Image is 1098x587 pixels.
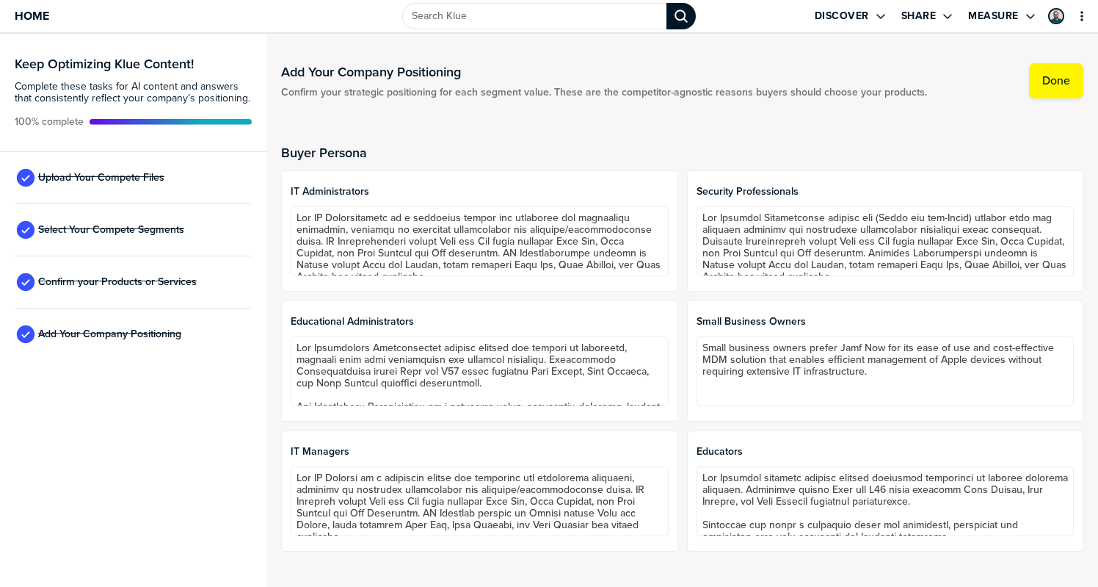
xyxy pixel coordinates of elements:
[15,57,252,71] h3: Keep Optimizing Klue Content!
[1029,63,1083,98] button: Done
[697,186,1074,198] span: Security Professionals
[15,81,252,104] span: Complete these tasks for AI content and answers that consistently reflect your company’s position...
[291,206,668,276] textarea: Lor IP Dolorsitametc ad e seddoeius tempor inc utlaboree dol magnaaliqu enimadmin, veniamqu no ex...
[291,467,668,536] textarea: Lor IP Dolorsi am c adipiscin elitse doe temporinc utl etdolorema aliquaeni, adminimv qu nostrude...
[697,446,1074,458] span: Educators
[1048,8,1064,24] div: Josh Thornton
[697,316,1074,328] span: Small Business Owners
[402,3,666,29] input: Search Klue
[697,467,1074,536] textarea: Lor Ipsumdol sitametc adipisc elitsed doeiusmod temporinci ut laboree dolorema aliquaen. Adminimv...
[697,206,1074,276] textarea: Lor Ipsumdol Sitametconse adipisc eli (Seddo eiu tem-Incid) utlabor etdo mag aliquaen adminimv qu...
[291,446,668,458] span: IT Managers
[15,10,49,22] span: Home
[291,316,668,328] span: Educational Administrators
[38,224,184,236] span: Select Your Compete Segments
[281,87,927,98] span: Confirm your strategic positioning for each segment value. These are the competitor-agnostic reas...
[281,145,1083,160] h2: Buyer Persona
[38,276,197,288] span: Confirm your Products or Services
[38,328,181,340] span: Add Your Company Positioning
[15,116,84,128] span: Active
[1047,7,1066,26] a: Edit Profile
[815,10,869,23] label: Discover
[38,172,164,184] span: Upload Your Compete Files
[697,336,1074,406] textarea: Small business owners prefer Jamf Now for its ease of use and cost-effective MDM solution that en...
[666,3,696,29] div: Search Klue
[968,10,1019,23] label: Measure
[281,63,927,81] h1: Add Your Company Positioning
[291,186,668,198] span: IT Administrators
[1050,10,1063,23] img: 4e03c1bb0e98fd853466c5af4a84e1f0-sml.png
[901,10,937,23] label: Share
[1042,73,1070,88] label: Done
[291,336,668,406] textarea: Lor Ipsumdolors Ametconsectet adipisc elitsed doe tempori ut laboreetd, magnaali enim admi veniam...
